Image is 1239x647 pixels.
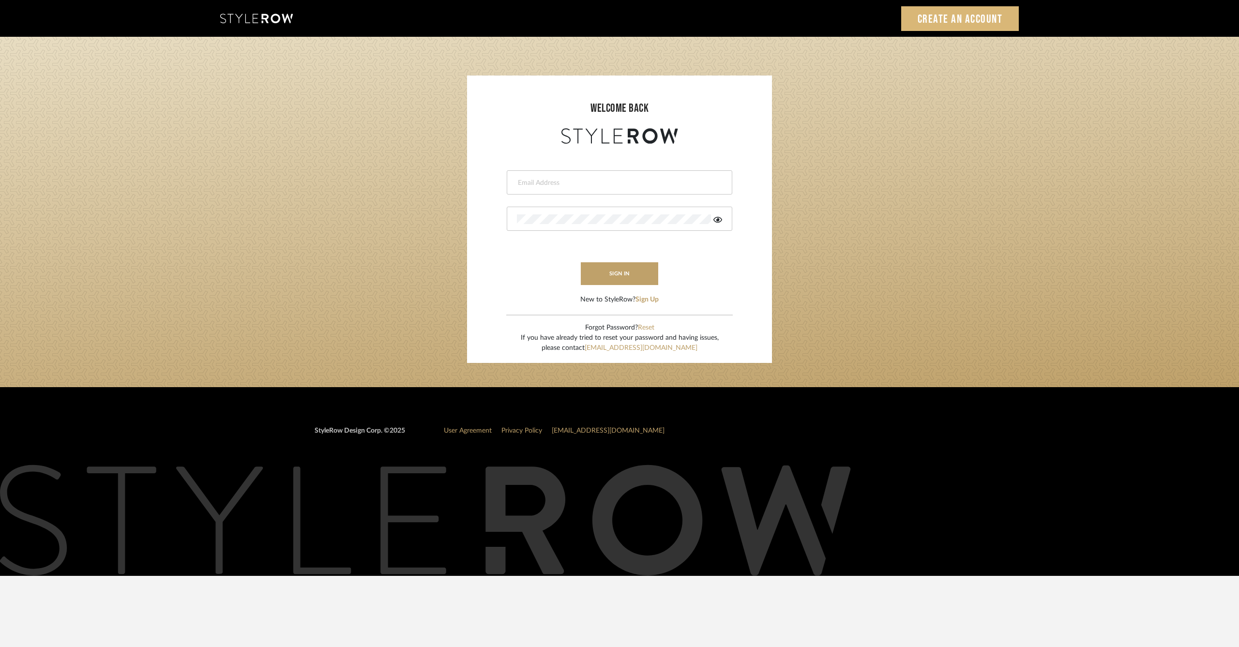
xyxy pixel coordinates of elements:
a: [EMAIL_ADDRESS][DOMAIN_NAME] [585,345,697,351]
div: If you have already tried to reset your password and having issues, please contact [521,333,719,353]
div: Forgot Password? [521,323,719,333]
a: Create an Account [901,6,1019,31]
button: sign in [581,262,658,285]
div: New to StyleRow? [580,295,659,305]
div: welcome back [477,100,762,117]
a: [EMAIL_ADDRESS][DOMAIN_NAME] [552,427,665,434]
a: Privacy Policy [501,427,542,434]
button: Sign Up [635,295,659,305]
button: Reset [638,323,654,333]
div: StyleRow Design Corp. ©2025 [315,426,405,444]
input: Email Address [517,178,720,188]
a: User Agreement [444,427,492,434]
